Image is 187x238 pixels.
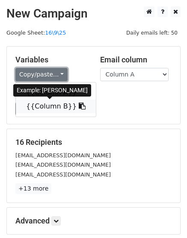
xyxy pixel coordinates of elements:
iframe: Chat Widget [144,197,187,238]
small: [EMAIL_ADDRESS][DOMAIN_NAME] [15,162,111,168]
span: Daily emails left: 50 [123,28,181,38]
small: Google Sheet: [6,29,66,36]
small: [EMAIL_ADDRESS][DOMAIN_NAME] [15,152,111,159]
a: {{Column B}} [16,100,96,113]
h5: Email column [100,55,172,65]
a: 16\9\25 [45,29,66,36]
h5: Variables [15,55,87,65]
a: +13 more [15,183,51,194]
a: Daily emails left: 50 [123,29,181,36]
small: [EMAIL_ADDRESS][DOMAIN_NAME] [15,171,111,178]
h5: 16 Recipients [15,138,172,147]
div: Example: [PERSON_NAME] [13,84,91,97]
h5: Advanced [15,216,172,226]
h2: New Campaign [6,6,181,21]
a: Copy/paste... [15,68,68,81]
